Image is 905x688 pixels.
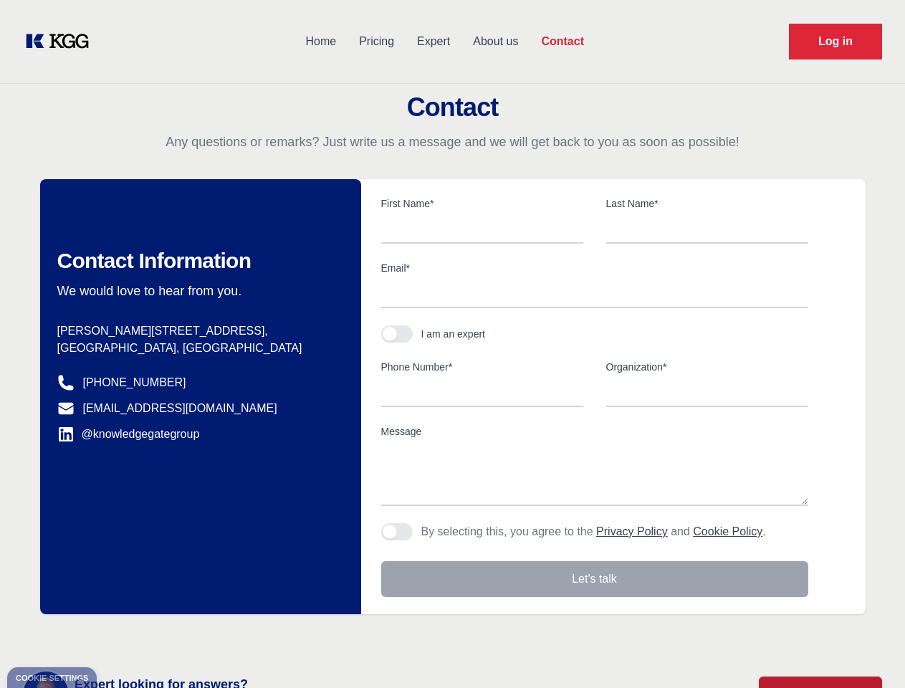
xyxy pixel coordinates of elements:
p: We would love to hear from you. [57,282,338,300]
a: [EMAIL_ADDRESS][DOMAIN_NAME] [83,400,277,417]
p: By selecting this, you agree to the and . [421,523,766,540]
label: First Name* [381,196,583,211]
div: Cookie settings [16,674,88,682]
a: Request Demo [789,24,882,59]
label: Phone Number* [381,360,583,374]
button: Let's talk [381,561,808,597]
label: Organization* [606,360,808,374]
a: Pricing [348,23,406,60]
p: [PERSON_NAME][STREET_ADDRESS], [57,322,338,340]
h2: Contact [17,93,888,122]
div: I am an expert [421,327,486,341]
a: Home [294,23,348,60]
a: KOL Knowledge Platform: Talk to Key External Experts (KEE) [23,30,100,53]
a: About us [461,23,530,60]
a: Privacy Policy [596,525,668,537]
iframe: Chat Widget [833,619,905,688]
p: [GEOGRAPHIC_DATA], [GEOGRAPHIC_DATA] [57,340,338,357]
p: Any questions or remarks? Just write us a message and we will get back to you as soon as possible! [17,133,888,150]
label: Email* [381,261,808,275]
a: Cookie Policy [693,525,762,537]
h2: Contact Information [57,248,338,274]
a: Contact [530,23,595,60]
label: Last Name* [606,196,808,211]
a: Expert [406,23,461,60]
label: Message [381,424,808,439]
a: @knowledgegategroup [57,426,200,443]
a: [PHONE_NUMBER] [83,374,186,391]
